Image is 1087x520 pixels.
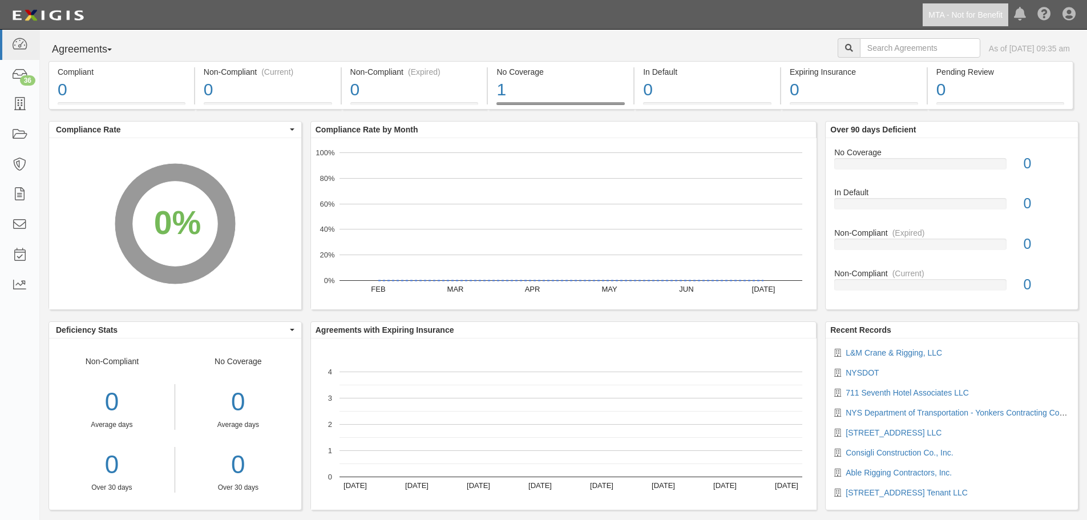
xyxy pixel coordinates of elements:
div: (Current) [261,66,293,78]
div: Expiring Insurance [790,66,918,78]
div: 0 [49,384,175,420]
a: Compliant0 [49,102,194,111]
text: [DATE] [528,481,552,490]
div: 36 [20,75,35,86]
a: Non-Compliant(Expired)0 [834,227,1069,268]
text: [DATE] [751,285,775,293]
div: Over 30 days [49,483,175,493]
div: Average days [49,420,175,430]
div: 0% [154,200,201,247]
div: Non-Compliant [826,227,1078,239]
text: 2 [328,420,332,429]
div: In Default [826,187,1078,198]
text: 0% [324,276,334,285]
div: Non-Compliant [826,268,1078,279]
div: 1 [496,78,625,102]
text: [DATE] [344,481,367,490]
a: No Coverage0 [834,147,1069,187]
a: Able Rigging Contractors, Inc. [846,468,952,477]
text: APR [524,285,540,293]
a: [STREET_ADDRESS] Tenant LLC [846,488,968,497]
div: 0 [643,78,771,102]
div: 0 [790,78,918,102]
div: 0 [204,78,332,102]
svg: A chart. [311,138,817,309]
div: Compliant [58,66,185,78]
a: 0 [184,447,293,483]
div: As of [DATE] 09:35 am [989,43,1070,54]
a: NYS Department of Transportation - Yonkers Contracting Company [846,408,1083,417]
div: 0 [1015,234,1078,255]
div: Non-Compliant (Expired) [350,66,479,78]
text: [DATE] [652,481,675,490]
div: 0 [1015,154,1078,174]
a: L&M Crane & Rigging, LLC [846,348,942,357]
div: In Default [643,66,771,78]
text: 60% [320,199,334,208]
text: [DATE] [467,481,490,490]
a: 0 [49,447,175,483]
text: 0 [328,473,332,481]
a: Non-Compliant(Current)0 [195,102,341,111]
text: [DATE] [590,481,613,490]
div: 0 [350,78,479,102]
b: Recent Records [830,325,891,334]
i: Help Center - Complianz [1037,8,1051,22]
div: No Coverage [175,356,301,493]
div: Pending Review [936,66,1064,78]
div: 0 [1015,275,1078,295]
text: 100% [316,148,335,157]
text: 80% [320,174,334,183]
div: A chart. [311,338,817,510]
a: In Default0 [834,187,1069,227]
text: 4 [328,368,332,376]
div: Average days [184,420,293,430]
b: Over 90 days Deficient [830,125,916,134]
div: (Current) [892,268,924,279]
div: Non-Compliant [49,356,175,493]
text: 1 [328,446,332,455]
span: Deficiency Stats [56,324,287,336]
div: Over 30 days [184,483,293,493]
a: NYSDOT [846,368,879,377]
a: [STREET_ADDRESS] LLC [846,428,941,437]
text: 20% [320,251,334,259]
span: Compliance Rate [56,124,287,135]
div: (Expired) [408,66,441,78]
button: Deficiency Stats [49,322,301,338]
div: 0 [1015,194,1078,214]
a: Pending Review0 [928,102,1073,111]
div: 0 [184,384,293,420]
text: JUN [679,285,693,293]
div: No Coverage [826,147,1078,158]
text: [DATE] [713,481,737,490]
b: Compliance Rate by Month [316,125,418,134]
svg: A chart. [49,138,301,309]
div: No Coverage [496,66,625,78]
a: Non-Compliant(Expired)0 [342,102,487,111]
text: [DATE] [775,481,798,490]
a: In Default0 [635,102,780,111]
a: No Coverage1 [488,102,633,111]
button: Agreements [49,38,134,61]
text: MAR [447,285,463,293]
div: Non-Compliant (Current) [204,66,332,78]
img: Logo [9,5,87,26]
a: Consigli Construction Co., Inc. [846,448,953,457]
text: 40% [320,225,334,233]
input: Search Agreements [860,38,980,58]
button: Compliance Rate [49,122,301,138]
a: Non-Compliant(Current)0 [834,268,1069,300]
b: Agreements with Expiring Insurance [316,325,454,334]
text: 3 [328,394,332,402]
a: 711 Seventh Hotel Associates LLC [846,388,969,397]
text: FEB [371,285,385,293]
a: MTA - Not for Benefit [923,3,1008,26]
text: MAY [601,285,617,293]
div: 0 [936,78,1064,102]
text: [DATE] [405,481,429,490]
